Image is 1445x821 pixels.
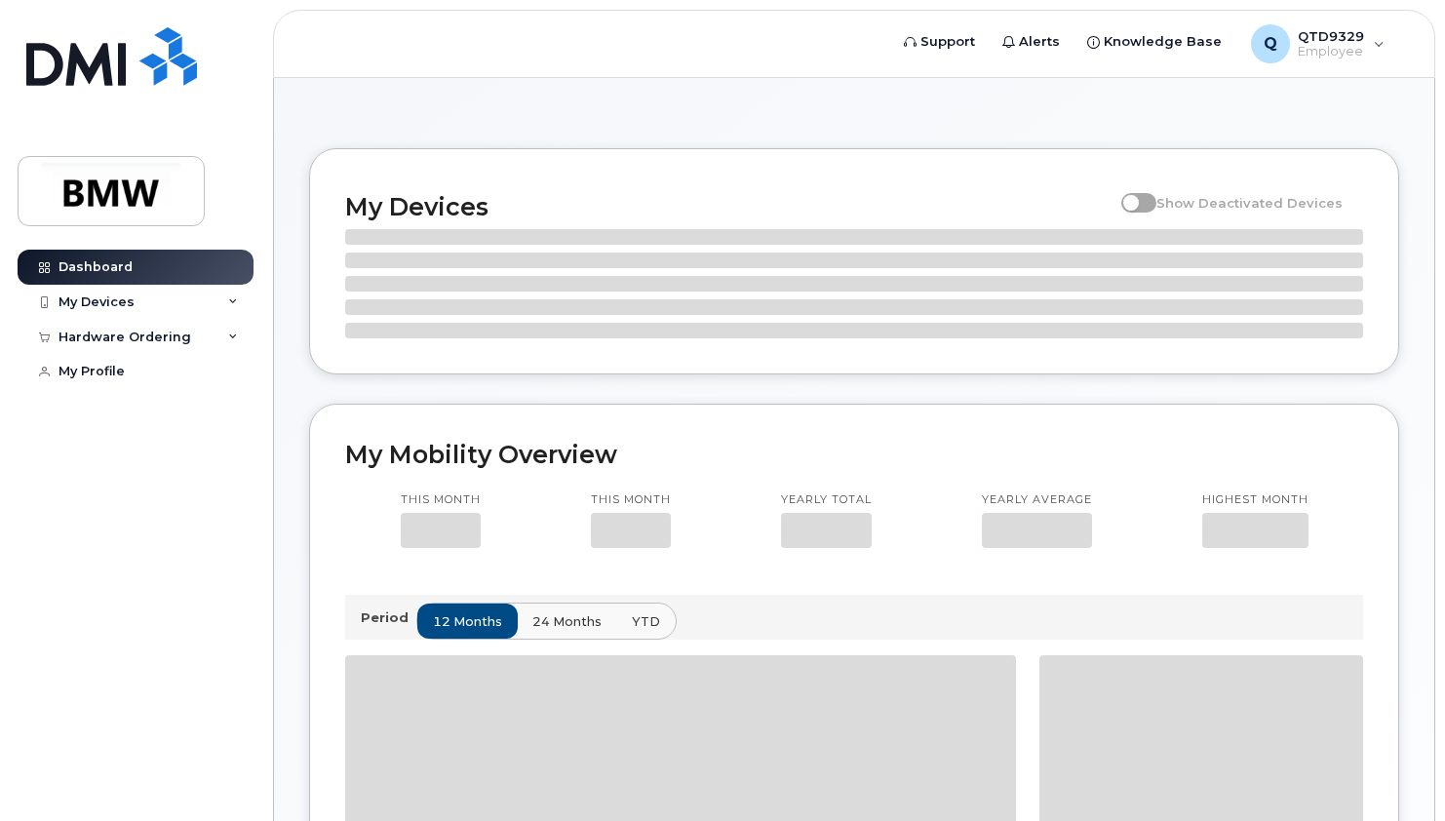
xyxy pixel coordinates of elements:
p: This month [591,492,671,508]
p: Period [361,608,416,627]
span: 24 months [532,612,602,631]
span: Show Deactivated Devices [1156,195,1343,211]
p: Yearly total [781,492,872,508]
span: YTD [632,612,660,631]
p: Yearly average [982,492,1092,508]
p: This month [401,492,481,508]
h2: My Devices [345,192,1112,221]
p: Highest month [1202,492,1308,508]
h2: My Mobility Overview [345,440,1363,469]
input: Show Deactivated Devices [1121,184,1137,200]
